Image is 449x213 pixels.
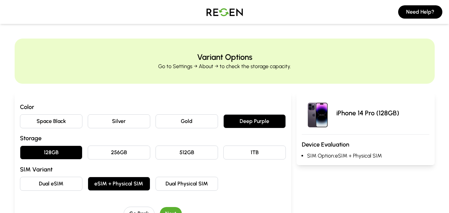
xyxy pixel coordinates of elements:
[223,146,286,160] button: 1TB
[197,52,252,62] h2: Variant Options
[88,146,150,160] button: 256GB
[20,102,286,112] h3: Color
[20,114,82,128] button: Space Black
[20,177,82,191] button: Dual eSIM
[201,3,248,21] img: Logo
[336,108,399,118] p: iPhone 14 Pro (128GB)
[302,140,429,149] h3: Device Evaluation
[156,146,218,160] button: 512GB
[20,134,286,143] h3: Storage
[223,114,286,128] button: Deep Purple
[156,114,218,128] button: Gold
[20,165,286,174] h3: SIM Variant
[20,146,82,160] button: 128GB
[156,177,218,191] button: Dual Physical SIM
[302,97,334,129] img: iPhone 14 Pro
[307,152,429,160] li: SIM Option: eSIM + Physical SIM
[88,177,150,191] button: eSIM + Physical SIM
[158,62,291,70] p: Go to Settings → About → to check the storage capacity.
[88,114,150,128] button: Silver
[398,5,442,19] button: Need Help?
